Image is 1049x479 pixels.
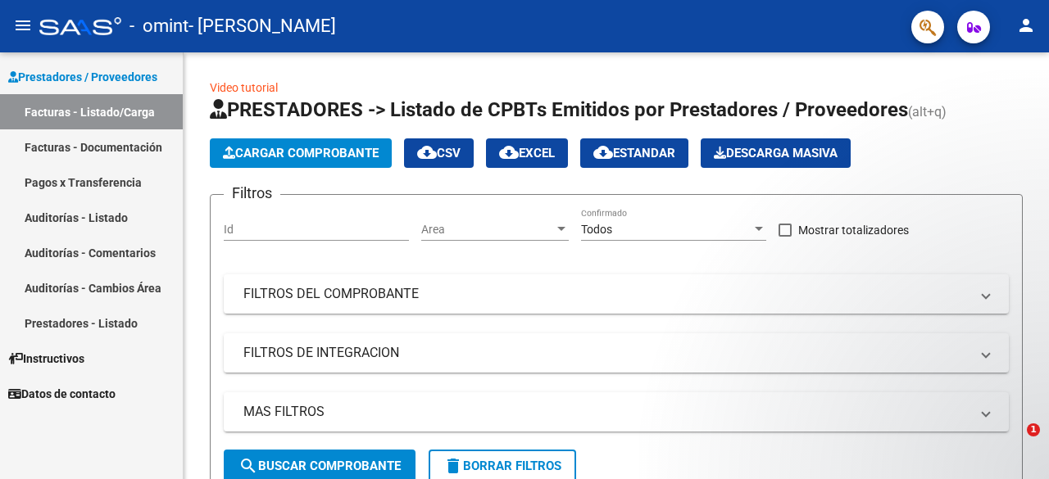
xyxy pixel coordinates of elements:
mat-icon: search [238,456,258,476]
mat-icon: menu [13,16,33,35]
span: Datos de contacto [8,385,116,403]
span: Borrar Filtros [443,459,561,473]
span: EXCEL [499,146,555,160]
app-download-masive: Descarga masiva de comprobantes (adjuntos) [701,138,851,168]
mat-icon: delete [443,456,463,476]
span: 1 [1027,423,1040,436]
span: - omint [129,8,188,44]
span: Estandar [593,146,675,160]
button: EXCEL [486,138,568,168]
span: Buscar Comprobante [238,459,401,473]
mat-icon: cloud_download [593,142,613,162]
span: Instructivos [8,350,84,368]
mat-panel-title: MAS FILTROS [243,403,970,421]
mat-icon: person [1016,16,1036,35]
button: Estandar [580,138,688,168]
button: CSV [404,138,474,168]
h3: Filtros [224,182,280,205]
mat-panel-title: FILTROS DE INTEGRACION [243,344,970,362]
span: Todos [581,223,612,236]
iframe: Intercom live chat [993,423,1033,463]
mat-icon: cloud_download [417,142,437,162]
span: Mostrar totalizadores [798,220,909,240]
mat-expansion-panel-header: MAS FILTROS [224,392,1009,432]
span: Descarga Masiva [714,146,838,160]
span: Area [421,223,554,237]
span: CSV [417,146,461,160]
button: Descarga Masiva [701,138,851,168]
span: Cargar Comprobante [223,146,379,160]
a: Video tutorial [210,81,278,94]
button: Cargar Comprobante [210,138,392,168]
mat-icon: cloud_download [499,142,519,162]
span: - [PERSON_NAME] [188,8,336,44]
mat-panel-title: FILTROS DEL COMPROBANTE [243,285,970,303]
span: PRESTADORES -> Listado de CPBTs Emitidos por Prestadores / Proveedores [210,98,908,121]
mat-expansion-panel-header: FILTROS DE INTEGRACION [224,333,1009,373]
span: Prestadores / Proveedores [8,68,157,86]
span: (alt+q) [908,104,947,120]
mat-expansion-panel-header: FILTROS DEL COMPROBANTE [224,274,1009,314]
